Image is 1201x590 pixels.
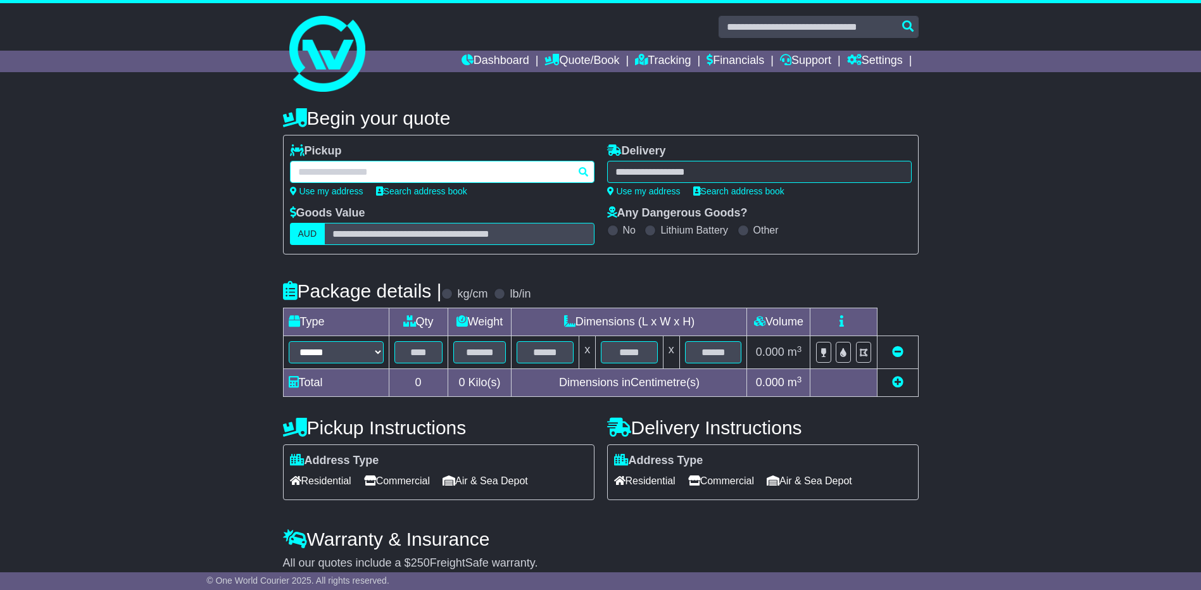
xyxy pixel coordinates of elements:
[756,376,784,389] span: 0.000
[797,344,802,354] sup: 3
[283,308,389,336] td: Type
[389,369,448,397] td: 0
[283,556,919,570] div: All our quotes include a $ FreightSafe warranty.
[579,336,596,369] td: x
[411,556,430,569] span: 250
[510,287,531,301] label: lb/in
[376,186,467,196] a: Search address book
[707,51,764,72] a: Financials
[283,280,442,301] h4: Package details |
[283,369,389,397] td: Total
[290,144,342,158] label: Pickup
[623,224,636,236] label: No
[607,206,748,220] label: Any Dangerous Goods?
[614,454,703,468] label: Address Type
[747,308,810,336] td: Volume
[462,51,529,72] a: Dashboard
[364,471,430,491] span: Commercial
[788,346,802,358] span: m
[283,108,919,129] h4: Begin your quote
[290,454,379,468] label: Address Type
[693,186,784,196] a: Search address book
[290,186,363,196] a: Use my address
[512,308,747,336] td: Dimensions (L x W x H)
[389,308,448,336] td: Qty
[457,287,487,301] label: kg/cm
[660,224,728,236] label: Lithium Battery
[283,529,919,549] h4: Warranty & Insurance
[847,51,903,72] a: Settings
[448,308,512,336] td: Weight
[607,144,666,158] label: Delivery
[443,471,528,491] span: Air & Sea Depot
[206,575,389,586] span: © One World Courier 2025. All rights reserved.
[290,223,325,245] label: AUD
[544,51,619,72] a: Quote/Book
[458,376,465,389] span: 0
[635,51,691,72] a: Tracking
[767,471,852,491] span: Air & Sea Depot
[753,224,779,236] label: Other
[290,161,594,183] typeahead: Please provide city
[892,376,903,389] a: Add new item
[797,375,802,384] sup: 3
[607,186,681,196] a: Use my address
[283,417,594,438] h4: Pickup Instructions
[780,51,831,72] a: Support
[788,376,802,389] span: m
[688,471,754,491] span: Commercial
[290,471,351,491] span: Residential
[892,346,903,358] a: Remove this item
[756,346,784,358] span: 0.000
[512,369,747,397] td: Dimensions in Centimetre(s)
[607,417,919,438] h4: Delivery Instructions
[290,206,365,220] label: Goods Value
[614,471,676,491] span: Residential
[448,369,512,397] td: Kilo(s)
[663,336,679,369] td: x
